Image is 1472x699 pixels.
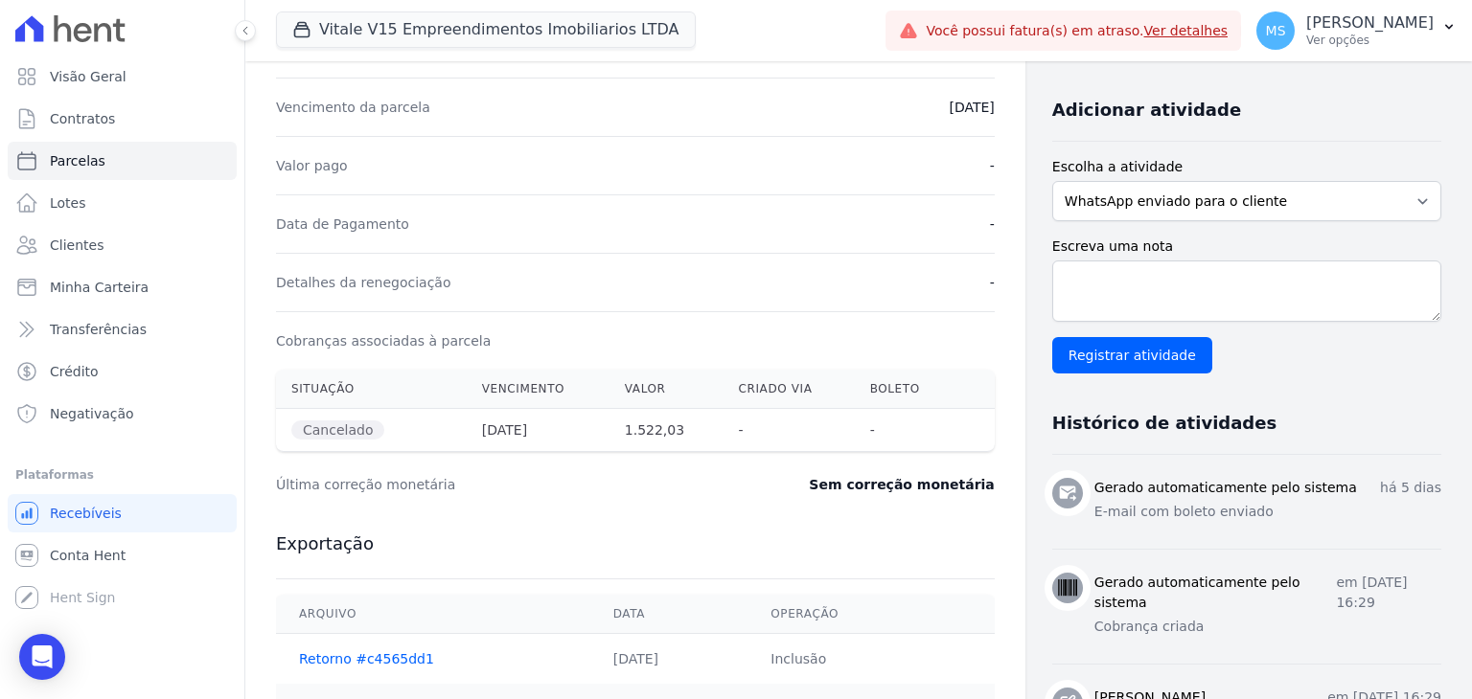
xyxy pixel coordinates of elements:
[1094,478,1357,498] h3: Gerado automaticamente pelo sistema
[855,409,956,452] th: -
[8,352,237,391] a: Crédito
[1094,502,1441,522] p: E-mail com boleto enviado
[276,156,348,175] dt: Valor pago
[8,536,237,575] a: Conta Hent
[8,268,237,306] a: Minha Carteira
[276,11,696,48] button: Vitale V15 Empreendimentos Imobiliarios LTDA
[1052,157,1441,177] label: Escolha a atividade
[50,151,105,170] span: Parcelas
[276,214,409,234] dt: Data de Pagamento
[990,214,995,234] dd: -
[1052,237,1441,257] label: Escreva uma nota
[50,320,147,339] span: Transferências
[50,236,103,255] span: Clientes
[276,595,590,634] th: Arquivo
[8,310,237,349] a: Transferências
[747,595,995,634] th: Operação
[8,142,237,180] a: Parcelas
[276,273,451,292] dt: Detalhes da renegociação
[276,475,701,494] dt: Última correção monetária
[1241,4,1472,57] button: MS [PERSON_NAME] Ver opções
[8,494,237,532] a: Recebíveis
[724,409,855,452] th: -
[467,409,609,452] th: [DATE]
[809,475,994,494] dd: Sem correção monetária
[590,634,748,685] td: [DATE]
[855,370,956,409] th: Boleto
[291,420,384,440] span: Cancelado
[50,109,115,128] span: Contratos
[1144,23,1229,38] a: Ver detalhes
[590,595,748,634] th: Data
[724,370,855,409] th: Criado via
[276,532,995,555] h3: Exportação
[8,395,237,433] a: Negativação
[1094,573,1337,613] h3: Gerado automaticamente pelo sistema
[1052,412,1276,435] h3: Histórico de atividades
[990,156,995,175] dd: -
[1306,33,1434,48] p: Ver opções
[8,226,237,264] a: Clientes
[1052,99,1241,122] h3: Adicionar atividade
[949,98,994,117] dd: [DATE]
[8,100,237,138] a: Contratos
[276,370,467,409] th: Situação
[926,21,1228,41] span: Você possui fatura(s) em atraso.
[50,546,126,565] span: Conta Hent
[8,184,237,222] a: Lotes
[15,463,229,486] div: Plataformas
[276,98,430,117] dt: Vencimento da parcela
[50,504,122,523] span: Recebíveis
[1094,617,1441,637] p: Cobrança criada
[50,404,134,423] span: Negativação
[747,634,995,685] td: Inclusão
[50,362,99,381] span: Crédito
[1336,573,1441,613] p: em [DATE] 16:29
[1380,478,1441,498] p: há 5 dias
[299,651,434,666] a: Retorno #c4565dd1
[609,370,724,409] th: Valor
[50,67,126,86] span: Visão Geral
[1266,24,1286,37] span: MS
[609,409,724,452] th: 1.522,03
[19,634,65,680] div: Open Intercom Messenger
[50,278,149,297] span: Minha Carteira
[990,273,995,292] dd: -
[276,331,491,350] dt: Cobranças associadas à parcela
[50,193,86,213] span: Lotes
[1052,337,1212,373] input: Registrar atividade
[467,370,609,409] th: Vencimento
[1306,13,1434,33] p: [PERSON_NAME]
[8,57,237,96] a: Visão Geral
